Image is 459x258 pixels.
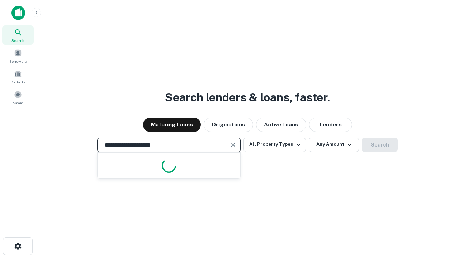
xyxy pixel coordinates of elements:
[204,118,253,132] button: Originations
[11,6,25,20] img: capitalize-icon.png
[228,140,238,150] button: Clear
[256,118,306,132] button: Active Loans
[13,100,23,106] span: Saved
[423,201,459,235] iframe: Chat Widget
[2,88,34,107] a: Saved
[11,38,24,43] span: Search
[9,58,27,64] span: Borrowers
[2,67,34,86] a: Contacts
[143,118,201,132] button: Maturing Loans
[309,118,352,132] button: Lenders
[11,79,25,85] span: Contacts
[309,138,359,152] button: Any Amount
[165,89,330,106] h3: Search lenders & loans, faster.
[243,138,306,152] button: All Property Types
[2,25,34,45] a: Search
[2,46,34,66] a: Borrowers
